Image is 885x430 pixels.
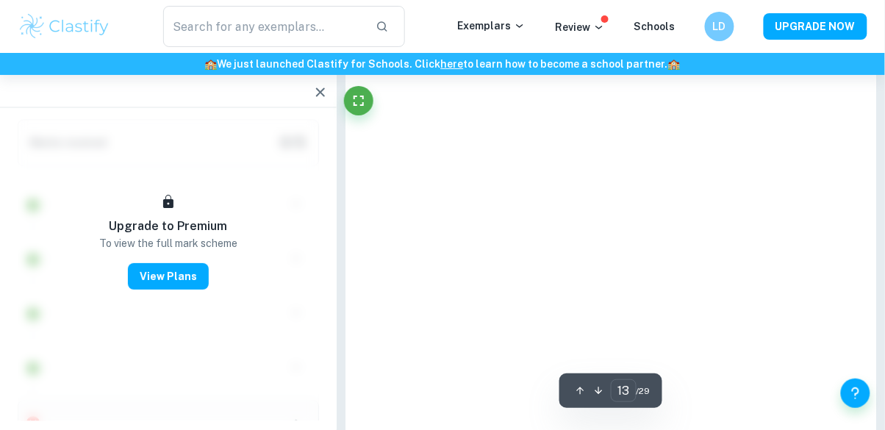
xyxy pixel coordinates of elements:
[764,13,867,40] button: UPGRADE NOW
[344,86,373,115] button: Fullscreen
[3,56,882,72] h6: We just launched Clastify for Schools. Click to learn how to become a school partner.
[457,18,526,34] p: Exemplars
[99,236,237,252] p: To view the full mark scheme
[205,58,218,70] span: 🏫
[18,12,111,41] img: Clastify logo
[705,12,734,41] button: LD
[163,6,365,47] input: Search for any exemplars...
[712,18,728,35] h6: LD
[555,19,605,35] p: Review
[637,384,651,398] span: / 29
[668,58,681,70] span: 🏫
[128,264,209,290] button: View Plans
[634,21,676,32] a: Schools
[109,218,227,236] h6: Upgrade to Premium
[841,379,870,408] button: Help and Feedback
[441,58,464,70] a: here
